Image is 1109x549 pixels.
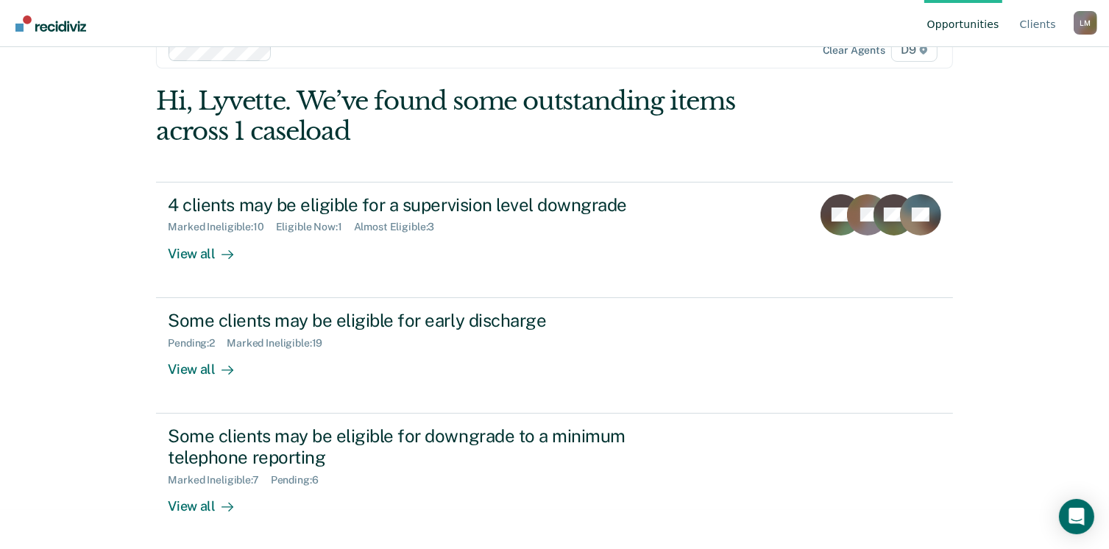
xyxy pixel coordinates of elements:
[168,425,684,468] div: Some clients may be eligible for downgrade to a minimum telephone reporting
[354,221,447,233] div: Almost Eligible : 3
[15,15,86,32] img: Recidiviz
[891,38,938,62] span: D9
[276,221,354,233] div: Eligible Now : 1
[168,337,227,350] div: Pending : 2
[1074,11,1097,35] div: L M
[156,86,793,146] div: Hi, Lyvette. We’ve found some outstanding items across 1 caseload
[168,486,250,514] div: View all
[156,182,952,298] a: 4 clients may be eligible for a supervision level downgradeMarked Ineligible:10Eligible Now:1Almo...
[227,337,334,350] div: Marked Ineligible : 19
[823,44,885,57] div: Clear agents
[168,194,684,216] div: 4 clients may be eligible for a supervision level downgrade
[168,221,275,233] div: Marked Ineligible : 10
[271,474,330,486] div: Pending : 6
[168,233,250,262] div: View all
[168,349,250,378] div: View all
[156,298,952,414] a: Some clients may be eligible for early dischargePending:2Marked Ineligible:19View all
[168,474,270,486] div: Marked Ineligible : 7
[168,310,684,331] div: Some clients may be eligible for early discharge
[1074,11,1097,35] button: Profile dropdown button
[1059,499,1094,534] div: Open Intercom Messenger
